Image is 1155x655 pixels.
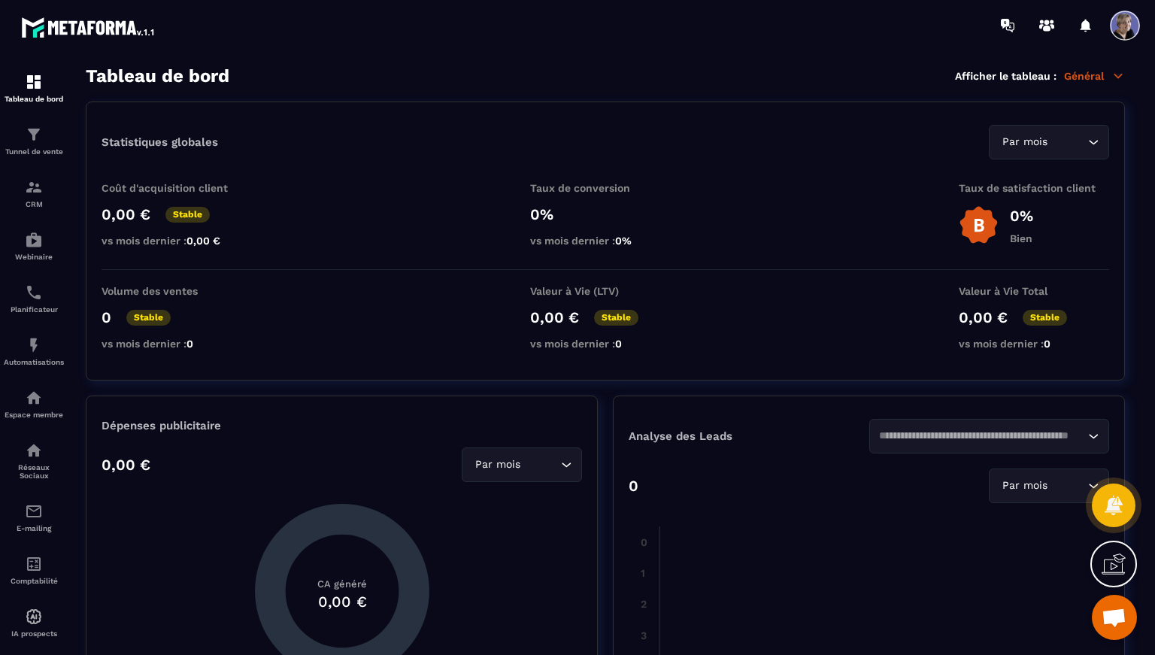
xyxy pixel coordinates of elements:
input: Search for option [1050,134,1084,150]
p: Tableau de bord [4,95,64,103]
img: automations [25,608,43,626]
tspan: 3 [641,629,647,641]
p: Stable [126,310,171,326]
p: E-mailing [4,524,64,532]
img: automations [25,336,43,354]
a: formationformationTableau de bord [4,62,64,114]
p: Stable [165,207,210,223]
a: formationformationTunnel de vente [4,114,64,167]
tspan: 0 [641,536,647,548]
a: automationsautomationsEspace membre [4,378,64,430]
p: 0,00 € [530,308,579,326]
span: 0 [1044,338,1050,350]
img: formation [25,73,43,91]
h3: Tableau de bord [86,65,229,86]
p: Statistiques globales [102,135,218,149]
img: accountant [25,555,43,573]
p: vs mois dernier : [102,235,252,247]
input: Search for option [1050,478,1084,494]
p: vs mois dernier : [530,338,681,350]
p: Stable [1023,310,1067,326]
a: emailemailE-mailing [4,491,64,544]
p: 0 [102,308,111,326]
p: Taux de satisfaction client [959,182,1109,194]
img: email [25,502,43,520]
p: 0,00 € [102,205,150,223]
p: 0,00 € [959,308,1008,326]
img: social-network [25,441,43,459]
a: formationformationCRM [4,167,64,220]
p: 0% [530,205,681,223]
p: vs mois dernier : [530,235,681,247]
a: social-networksocial-networkRéseaux Sociaux [4,430,64,491]
a: accountantaccountantComptabilité [4,544,64,596]
p: Volume des ventes [102,285,252,297]
span: 0 [186,338,193,350]
p: 0% [1010,207,1033,225]
div: Search for option [989,125,1109,159]
p: Taux de conversion [530,182,681,194]
a: schedulerschedulerPlanificateur [4,272,64,325]
input: Search for option [523,456,557,473]
p: Stable [594,310,638,326]
p: Planificateur [4,305,64,314]
span: Par mois [999,134,1050,150]
img: logo [21,14,156,41]
p: Coût d'acquisition client [102,182,252,194]
div: Search for option [462,447,582,482]
p: Espace membre [4,411,64,419]
input: Search for option [879,428,1085,444]
tspan: 2 [641,598,647,610]
p: Dépenses publicitaire [102,419,582,432]
span: 0,00 € [186,235,220,247]
div: Search for option [869,419,1110,453]
p: Valeur à Vie Total [959,285,1109,297]
div: Search for option [989,469,1109,503]
p: vs mois dernier : [959,338,1109,350]
img: automations [25,231,43,249]
img: b-badge-o.b3b20ee6.svg [959,205,999,245]
p: Tunnel de vente [4,147,64,156]
a: automationsautomationsWebinaire [4,220,64,272]
p: Analyse des Leads [629,429,869,443]
p: Général [1064,69,1125,83]
a: automationsautomationsAutomatisations [4,325,64,378]
img: scheduler [25,284,43,302]
p: Webinaire [4,253,64,261]
img: formation [25,178,43,196]
p: IA prospects [4,629,64,638]
p: 0,00 € [102,456,150,474]
img: formation [25,126,43,144]
tspan: 1 [641,567,645,579]
span: 0% [615,235,632,247]
p: Réseaux Sociaux [4,463,64,480]
span: 0 [615,338,622,350]
span: Par mois [471,456,523,473]
p: vs mois dernier : [102,338,252,350]
p: CRM [4,200,64,208]
p: Valeur à Vie (LTV) [530,285,681,297]
p: Bien [1010,232,1033,244]
p: 0 [629,477,638,495]
a: Ouvrir le chat [1092,595,1137,640]
p: Automatisations [4,358,64,366]
p: Afficher le tableau : [955,70,1056,82]
p: Comptabilité [4,577,64,585]
span: Par mois [999,478,1050,494]
img: automations [25,389,43,407]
